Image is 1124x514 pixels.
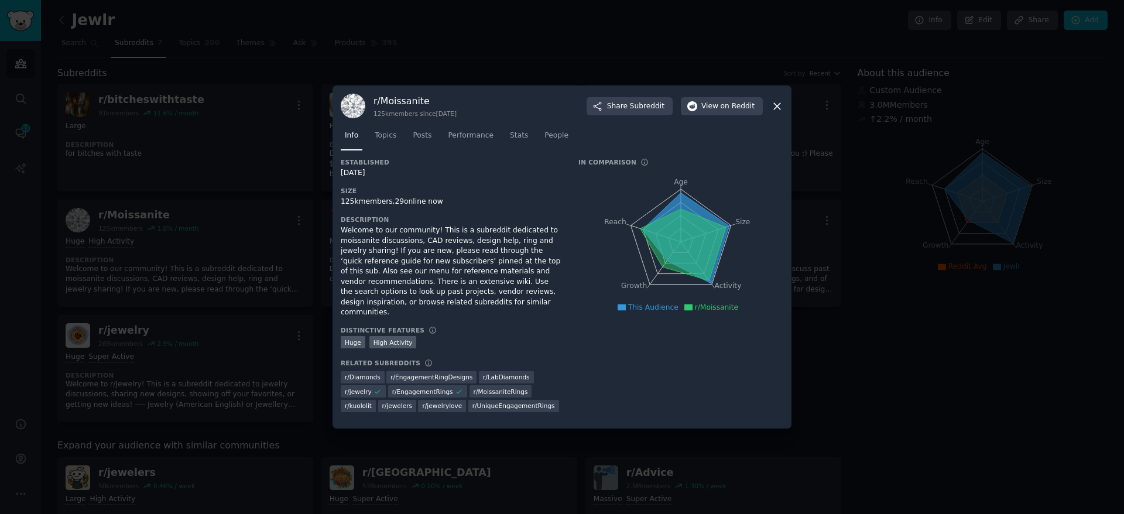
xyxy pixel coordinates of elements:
div: High Activity [369,336,417,348]
span: on Reddit [721,101,755,112]
span: Topics [375,131,396,141]
h3: Description [341,215,562,224]
a: Performance [444,126,498,150]
span: r/ EngagementRingDesigns [390,373,472,381]
span: r/ jewelrylove [422,402,462,410]
img: Moissanite [341,94,365,118]
h3: Size [341,187,562,195]
a: People [540,126,573,150]
span: r/ MoissaniteRings [474,388,528,396]
div: [DATE] [341,168,562,179]
div: Huge [341,336,365,348]
tspan: Age [674,178,688,186]
a: Stats [506,126,532,150]
span: People [544,131,568,141]
tspan: Size [735,218,750,226]
span: r/ kuololit [345,402,372,410]
span: r/ UniqueEngagementRings [472,402,555,410]
span: r/ jewelry [345,388,372,396]
span: This Audience [628,303,678,311]
div: 125k members, 29 online now [341,197,562,207]
span: r/ jewelers [382,402,412,410]
span: r/ EngagementRings [392,388,453,396]
span: r/ Diamonds [345,373,381,381]
a: Info [341,126,362,150]
h3: Established [341,158,562,166]
tspan: Growth [621,282,647,290]
span: r/Moissanite [695,303,738,311]
h3: In Comparison [578,158,636,166]
span: Performance [448,131,494,141]
tspan: Reach [604,218,626,226]
span: Share [607,101,664,112]
tspan: Activity [715,282,742,290]
span: Info [345,131,358,141]
a: Topics [371,126,400,150]
button: ShareSubreddit [587,97,673,116]
button: Viewon Reddit [681,97,763,116]
h3: Related Subreddits [341,359,420,367]
a: Posts [409,126,436,150]
h3: r/ Moissanite [373,95,457,107]
span: View [701,101,755,112]
span: Stats [510,131,528,141]
span: r/ LabDiamonds [483,373,530,381]
div: Welcome to our community! This is a subreddit dedicated to moissanite discussions, CAD reviews, d... [341,225,562,318]
span: Posts [413,131,431,141]
h3: Distinctive Features [341,326,424,334]
span: Subreddit [630,101,664,112]
div: 125k members since [DATE] [373,109,457,118]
